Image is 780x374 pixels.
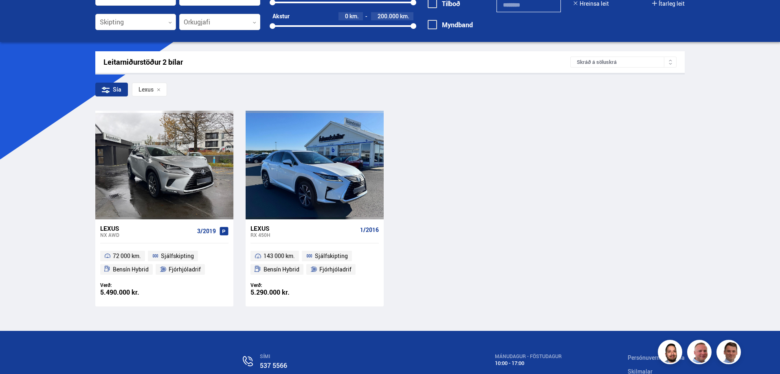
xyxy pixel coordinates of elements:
[260,354,428,359] div: SÍMI
[161,251,194,261] span: Sjálfskipting
[100,225,194,232] div: Lexus
[570,57,677,68] div: Skráð á söluskrá
[95,219,233,306] a: Lexus NX AWD 3/2019 72 000 km. Sjálfskipting Bensín Hybrid Fjórhjóladrif Verð: 5.490.000 kr.
[100,289,165,296] div: 5.490.000 kr.
[345,12,348,20] span: 0
[246,219,384,306] a: Lexus RX 450H 1/2016 143 000 km. Sjálfskipting Bensín Hybrid Fjórhjóladrif Verð: 5.290.000 kr.
[250,282,315,288] div: Verð:
[688,341,713,365] img: siFngHWaQ9KaOqBr.png
[628,354,685,361] a: Persónuverndarstefna
[260,361,287,370] a: 537 5566
[315,251,348,261] span: Sjálfskipting
[113,265,149,274] span: Bensín Hybrid
[360,227,379,233] span: 1/2016
[718,341,742,365] img: FbJEzSuNWCJXmdc-.webp
[573,0,609,7] button: Hreinsa leit
[652,0,685,7] button: Ítarleg leit
[250,232,357,238] div: RX 450H
[7,3,31,28] button: Opna LiveChat spjallviðmót
[495,354,562,359] div: MÁNUDAGUR - FÖSTUDAGUR
[197,228,216,234] span: 3/2019
[138,86,154,93] span: Lexus
[659,341,683,365] img: nhp88E3Fdnt1Opn2.png
[100,282,165,288] div: Verð:
[349,13,359,20] span: km.
[103,58,571,66] div: Leitarniðurstöður 2 bílar
[495,360,562,366] div: 10:00 - 17:00
[264,251,295,261] span: 143 000 km.
[264,265,299,274] span: Bensín Hybrid
[428,21,473,28] label: Myndband
[250,289,315,296] div: 5.290.000 kr.
[319,265,352,274] span: Fjórhjóladrif
[250,225,357,232] div: Lexus
[378,12,399,20] span: 200.000
[95,83,128,96] div: Sía
[169,265,201,274] span: Fjórhjóladrif
[100,232,194,238] div: NX AWD
[243,356,253,366] img: n0V2lOsqF3l1V2iz.svg
[272,13,290,20] div: Akstur
[400,13,409,20] span: km.
[113,251,141,261] span: 72 000 km.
